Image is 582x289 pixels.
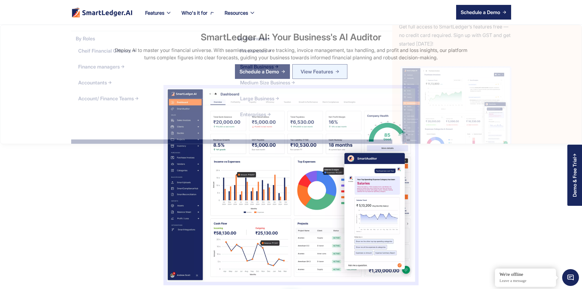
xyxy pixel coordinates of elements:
[238,106,392,122] a: Enterprises
[140,9,177,24] div: Features
[500,278,551,283] p: Leave a message
[562,269,579,286] span: Chat Widget
[238,75,392,91] a: Medium Size Business
[76,59,230,75] a: Finance managers
[240,46,267,55] div: Freelancers
[238,59,392,75] a: Small Business
[240,78,290,87] div: Medium Size Business
[238,34,392,43] div: By Businesses
[240,110,266,119] div: Enterprises
[71,142,169,162] div: Transform your finance with AI [DATE] !
[240,94,274,103] div: Large Business
[181,9,207,17] div: Who's it for
[240,62,274,71] div: Small Business
[76,43,230,59] a: Cheif Financial Officers
[399,22,513,48] div: Get full access to SmartLedger’s features free — no credit card required. Sign up with GST and ge...
[71,7,133,17] a: home
[220,9,260,24] div: Resources
[78,62,120,71] div: Finance managers
[238,43,392,59] a: Freelancers
[461,9,500,16] div: Schedule a Demo
[225,9,248,17] div: Resources
[76,34,230,43] div: By Roles
[500,272,551,278] div: We're offline
[572,157,577,197] div: Demo & Free Trial
[76,91,230,106] a: Account/ Finance Teams
[238,91,392,106] a: Large Business
[145,9,164,17] div: Features
[76,75,230,91] a: Accountants
[503,10,506,14] img: arrow right icon
[71,7,133,17] img: footer logo
[78,94,134,103] div: Account/ Finance Teams
[456,5,511,20] a: Schedule a Demo
[177,9,220,24] div: Who's it for
[78,46,131,55] div: Cheif Financial Officers
[78,78,107,87] div: Accountants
